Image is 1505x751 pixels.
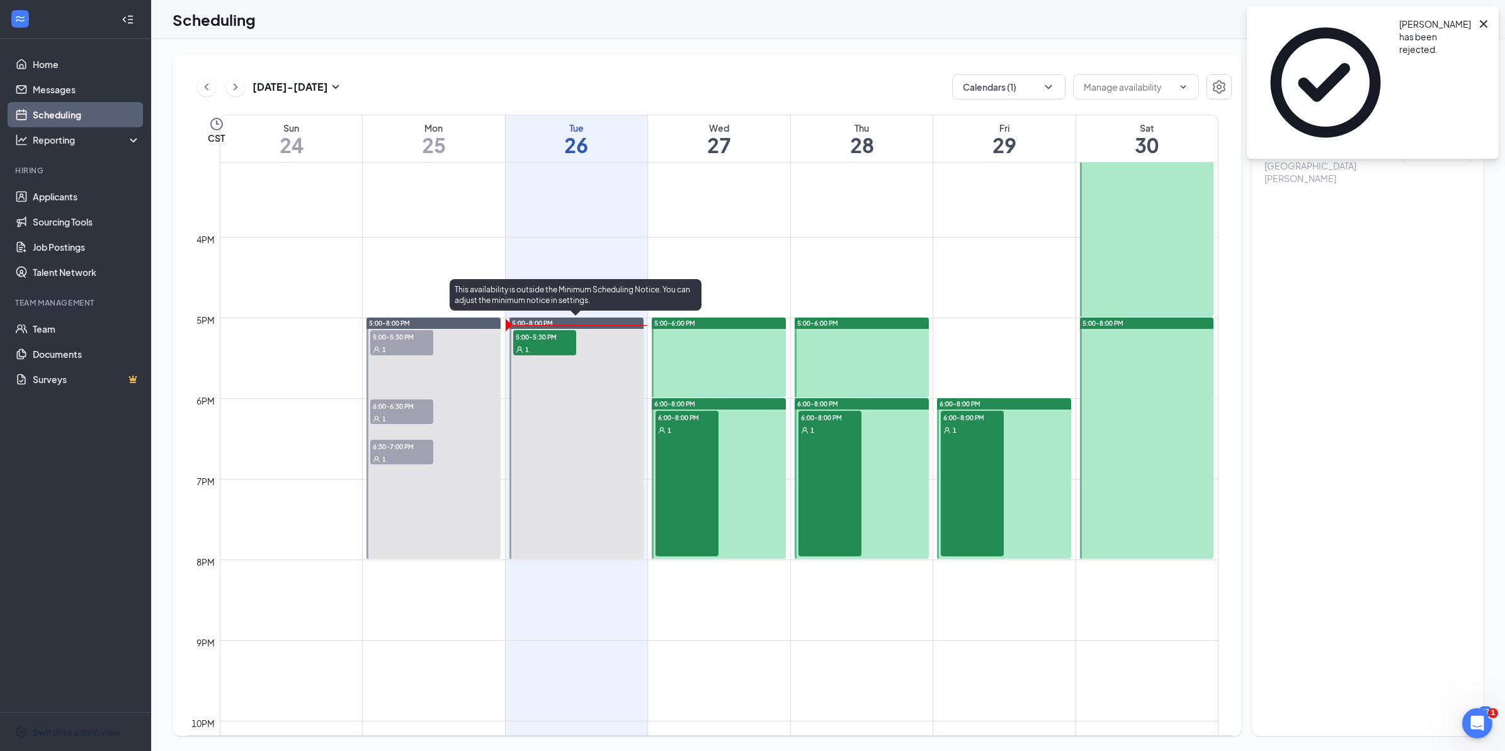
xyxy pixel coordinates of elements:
button: ChevronLeft [197,77,216,96]
svg: User [373,415,380,423]
div: 10pm [189,716,217,730]
a: Job Postings [33,234,140,260]
span: 1 [1488,708,1498,718]
span: 1 [382,455,386,464]
h1: 27 [648,134,790,156]
div: 8pm [194,555,217,569]
svg: Settings [1212,79,1227,95]
span: 5:00-8:00 PM [512,319,553,328]
h1: 28 [791,134,933,156]
span: 6:00-8:00 PM [940,399,980,408]
span: 5:00-8:00 PM [1082,319,1123,328]
svg: ChevronLeft [200,79,213,95]
a: August 24, 2025 [220,115,362,162]
svg: Cross [1476,16,1491,32]
h1: 29 [933,134,1076,156]
svg: User [516,346,523,353]
div: Thu [791,122,933,134]
h1: 24 [220,134,362,156]
span: 6:00-6:30 PM [370,399,433,412]
a: SurveysCrown [33,367,140,392]
h1: 30 [1076,134,1218,156]
h3: [DATE] - [DATE] [253,80,328,94]
svg: ChevronDown [1178,82,1188,92]
span: 1 [953,426,957,435]
div: 6pm [194,394,217,408]
a: Team [33,316,140,341]
span: 6:00-8:00 PM [798,411,861,423]
span: 6:00-8:00 PM [656,411,718,423]
span: CST [208,132,225,144]
svg: SmallChevronDown [328,79,343,95]
span: 1 [667,426,671,435]
div: 9pm [194,636,217,650]
a: Scheduling [33,102,140,127]
a: August 26, 2025 [506,115,648,162]
a: August 30, 2025 [1076,115,1218,162]
div: Switch to admin view [33,726,121,738]
span: 5:00-8:00 PM [369,319,410,328]
svg: Clock [209,117,224,132]
svg: ChevronRight [229,79,242,95]
span: 6:30-7:00 PM [370,440,433,452]
span: 1 [382,415,386,423]
div: Reporting [33,134,141,146]
a: Messages [33,77,140,102]
span: 5:00-6:00 PM [654,319,695,328]
a: Talent Network [33,260,140,285]
input: Manage availability [1084,80,1173,94]
a: Sourcing Tools [33,209,140,234]
div: Wed [648,122,790,134]
div: This availability is outside the Minimum Scheduling Notice. You can adjust the minimum notice in ... [450,279,701,311]
span: 6:00-8:00 PM [797,399,838,408]
div: Executive Assistant at [GEOGRAPHIC_DATA][PERSON_NAME] [1264,147,1397,185]
div: 5pm [194,313,217,327]
span: 6:00-8:00 PM [654,399,695,408]
span: 6:00-8:00 PM [941,411,1004,423]
svg: Settings [15,726,28,738]
h1: 26 [506,134,648,156]
div: 7pm [194,474,217,488]
a: August 29, 2025 [933,115,1076,162]
iframe: Intercom live chat [1462,708,1492,738]
div: Team Management [15,297,138,308]
div: Sun [220,122,362,134]
div: Sat [1076,122,1218,134]
span: 1 [810,426,814,435]
svg: WorkstreamLogo [14,13,26,25]
h1: 25 [363,134,505,156]
a: August 27, 2025 [648,115,790,162]
span: 5:00-6:00 PM [797,319,838,328]
svg: User [658,427,666,434]
span: 5:00-5:30 PM [513,330,576,343]
div: 62 [1479,706,1492,717]
svg: Analysis [15,134,28,146]
svg: Collapse [122,13,134,26]
a: Documents [33,341,140,367]
button: ChevronRight [226,77,245,96]
svg: User [373,456,380,463]
span: 1 [525,345,529,354]
a: Home [33,52,140,77]
span: 5:00-5:30 PM [370,330,433,343]
svg: User [801,427,809,434]
div: Fri [933,122,1076,134]
a: August 28, 2025 [791,115,933,162]
div: Tue [506,122,648,134]
svg: CheckmarkCircle [1259,16,1392,149]
div: [PERSON_NAME] has been rejected. [1399,16,1471,55]
a: August 25, 2025 [363,115,505,162]
button: Calendars (1)ChevronDown [952,74,1065,100]
button: Settings [1207,74,1232,100]
svg: ChevronDown [1042,81,1055,93]
a: Applicants [33,184,140,209]
span: 1 [382,345,386,354]
svg: User [943,427,951,434]
svg: User [373,346,380,353]
h1: Scheduling [173,9,256,30]
div: 4pm [194,232,217,246]
div: Hiring [15,165,138,176]
div: Mon [363,122,505,134]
